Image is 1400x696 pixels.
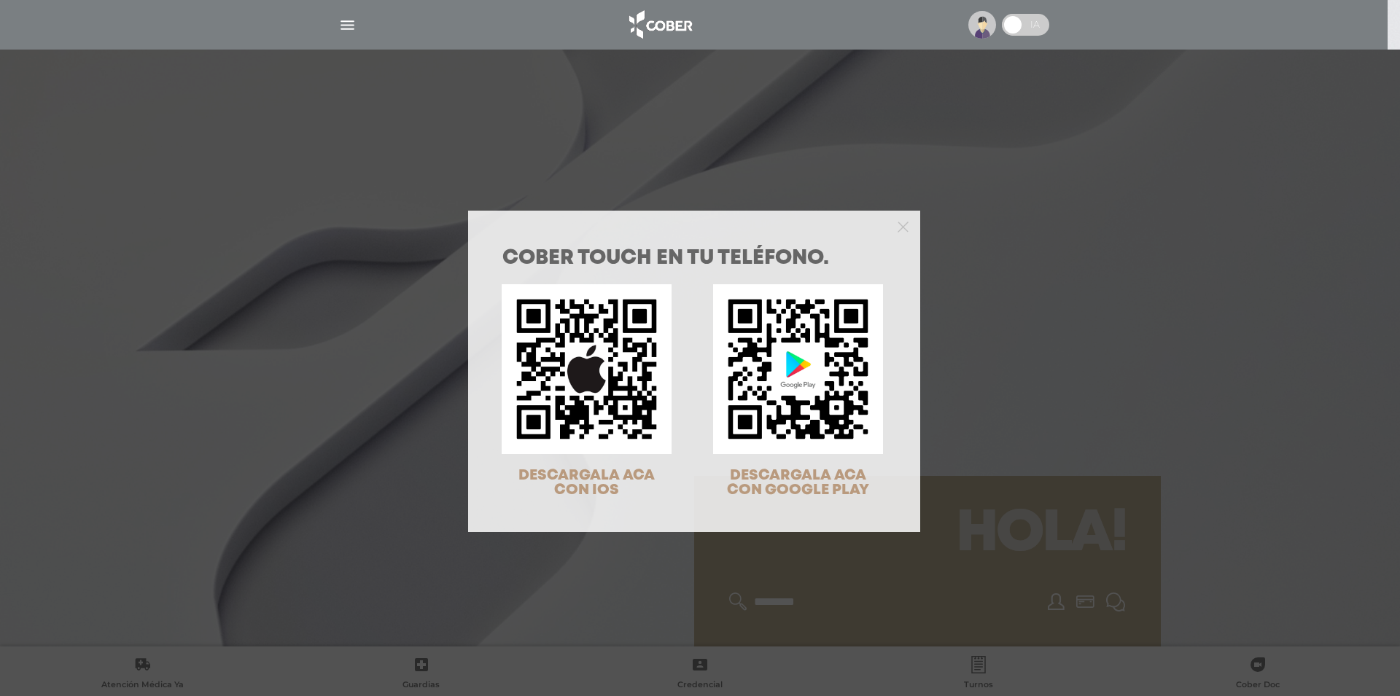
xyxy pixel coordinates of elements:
img: qr-code [502,284,672,454]
h1: COBER TOUCH en tu teléfono. [502,249,886,269]
img: qr-code [713,284,883,454]
button: Close [898,219,909,232]
span: DESCARGALA ACA CON GOOGLE PLAY [727,469,869,497]
span: DESCARGALA ACA CON IOS [518,469,655,497]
